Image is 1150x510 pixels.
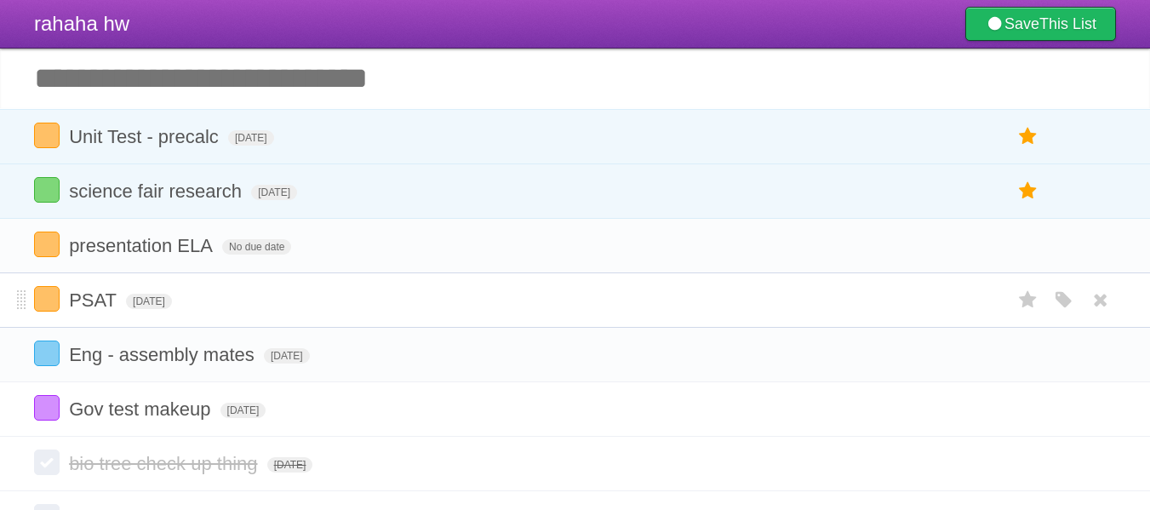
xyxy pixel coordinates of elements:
span: [DATE] [251,185,297,200]
span: No due date [222,239,291,255]
span: [DATE] [228,130,274,146]
span: bio tree check up thing [69,453,261,474]
span: presentation ELA [69,235,217,256]
span: Unit Test - precalc [69,126,223,147]
label: Done [34,341,60,366]
span: science fair research [69,181,246,202]
label: Done [34,395,60,421]
label: Done [34,177,60,203]
label: Done [34,123,60,148]
span: [DATE] [264,348,310,364]
span: [DATE] [267,457,313,473]
span: Eng - assembly mates [69,344,259,365]
label: Done [34,450,60,475]
span: rahaha hw [34,12,129,35]
b: This List [1039,15,1096,32]
label: Star task [1012,123,1044,151]
span: PSAT [69,289,121,311]
a: SaveThis List [965,7,1116,41]
label: Done [34,232,60,257]
span: [DATE] [126,294,172,309]
label: Star task [1012,286,1044,314]
span: Gov test makeup [69,398,215,420]
span: [DATE] [220,403,266,418]
label: Done [34,286,60,312]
